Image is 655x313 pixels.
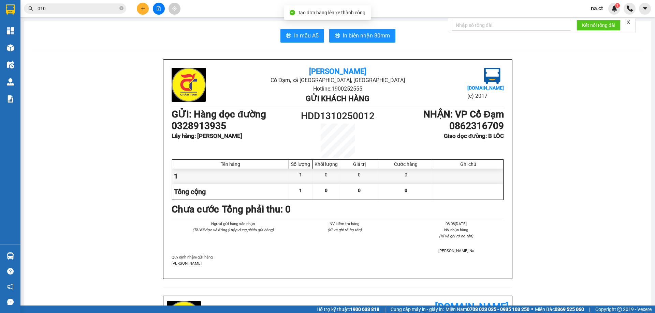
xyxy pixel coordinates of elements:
img: solution-icon [7,95,14,103]
div: Số lượng [291,161,311,167]
button: plus [137,3,149,15]
span: file-add [156,6,161,11]
span: Tổng cộng [174,188,206,196]
div: Khối lượng [315,161,338,167]
h1: HDD1310250012 [296,109,379,124]
b: Lấy hàng : [PERSON_NAME] [172,132,242,139]
b: [PERSON_NAME] [309,67,366,76]
b: [DOMAIN_NAME] [467,85,504,91]
span: 1 [616,3,618,8]
h1: 0862316709 [379,120,504,132]
b: NHẬN : VP Cổ Đạm [423,109,504,120]
span: plus [141,6,145,11]
div: 0 [379,169,433,184]
strong: 0369 525 060 [555,307,584,312]
div: 1 [289,169,313,184]
li: Hotline: 1900252555 [227,84,448,93]
img: dashboard-icon [7,27,14,34]
img: logo-vxr [6,4,15,15]
span: 0 [405,188,407,193]
b: GỬI : Hàng dọc đường [172,109,266,120]
img: phone-icon [627,5,633,12]
sup: 1 [615,3,620,8]
img: warehouse-icon [7,44,14,51]
span: | [589,306,590,313]
img: logo.jpg [172,68,206,102]
span: check-circle [290,10,295,15]
li: 08:08[DATE] [409,221,504,227]
span: close-circle [119,6,123,10]
h1: 0328913935 [172,120,296,132]
button: file-add [153,3,165,15]
span: close [626,20,631,25]
img: warehouse-icon [7,61,14,68]
span: printer [335,33,340,39]
li: Cổ Đạm, xã [GEOGRAPHIC_DATA], [GEOGRAPHIC_DATA] [227,76,448,84]
span: 0 [358,188,361,193]
li: Người gửi hàng xác nhận [185,221,280,227]
b: Tổng phải thu: 0 [222,204,291,215]
span: Tạo đơn hàng lên xe thành công [298,10,365,15]
input: Nhập số tổng đài [452,20,571,31]
img: warehouse-icon [7,252,14,260]
p: [PERSON_NAME] [172,260,504,266]
button: Kết nối tổng đài [577,20,621,31]
div: Cước hàng [381,161,431,167]
i: (Tôi đã đọc và đồng ý nộp dung phiếu gửi hàng) [192,228,274,232]
span: | [384,306,385,313]
img: logo.jpg [484,68,500,84]
div: 0 [340,169,379,184]
li: [PERSON_NAME] Na [409,248,504,254]
div: Giá trị [342,161,377,167]
span: Miền Nam [446,306,529,313]
img: warehouse-icon [7,78,14,85]
button: printerIn mẫu A5 [280,29,324,43]
div: Tên hàng [174,161,287,167]
span: notification [7,283,14,290]
button: aim [169,3,180,15]
span: In biên nhận 80mm [343,31,390,40]
span: 0 [325,188,327,193]
div: Ghi chú [435,161,501,167]
strong: 1900 633 818 [350,307,379,312]
img: icon-new-feature [611,5,617,12]
span: close-circle [119,5,123,12]
li: NV kiểm tra hàng [297,221,392,227]
button: printerIn biên nhận 80mm [329,29,395,43]
b: Gửi khách hàng [306,94,369,103]
span: Hỗ trợ kỹ thuật: [317,306,379,313]
span: Kết nối tổng đài [582,21,615,29]
li: (c) 2017 [467,92,504,100]
span: 1 [299,188,302,193]
span: message [7,299,14,305]
b: Chưa cước [172,204,219,215]
div: 0 [313,169,340,184]
li: NV nhận hàng [409,227,504,233]
span: search [28,6,33,11]
strong: 0708 023 035 - 0935 103 250 [467,307,529,312]
input: Tìm tên, số ĐT hoặc mã đơn [38,5,118,12]
i: (Kí và ghi rõ họ tên) [327,228,362,232]
span: printer [286,33,291,39]
span: copyright [617,307,622,312]
span: question-circle [7,268,14,275]
span: Cung cấp máy in - giấy in: [391,306,444,313]
span: In mẫu A5 [294,31,319,40]
div: Quy định nhận/gửi hàng : [172,254,504,266]
span: na.ct [585,4,608,13]
span: aim [172,6,177,11]
span: caret-down [642,5,648,12]
i: (Kí và ghi rõ họ tên) [439,234,473,238]
div: 1 [172,169,289,184]
b: [DOMAIN_NAME] [435,301,509,312]
span: Miền Bắc [535,306,584,313]
button: caret-down [639,3,651,15]
span: ⚪️ [531,308,533,311]
b: Giao dọc đường: B LÔC [444,132,504,139]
